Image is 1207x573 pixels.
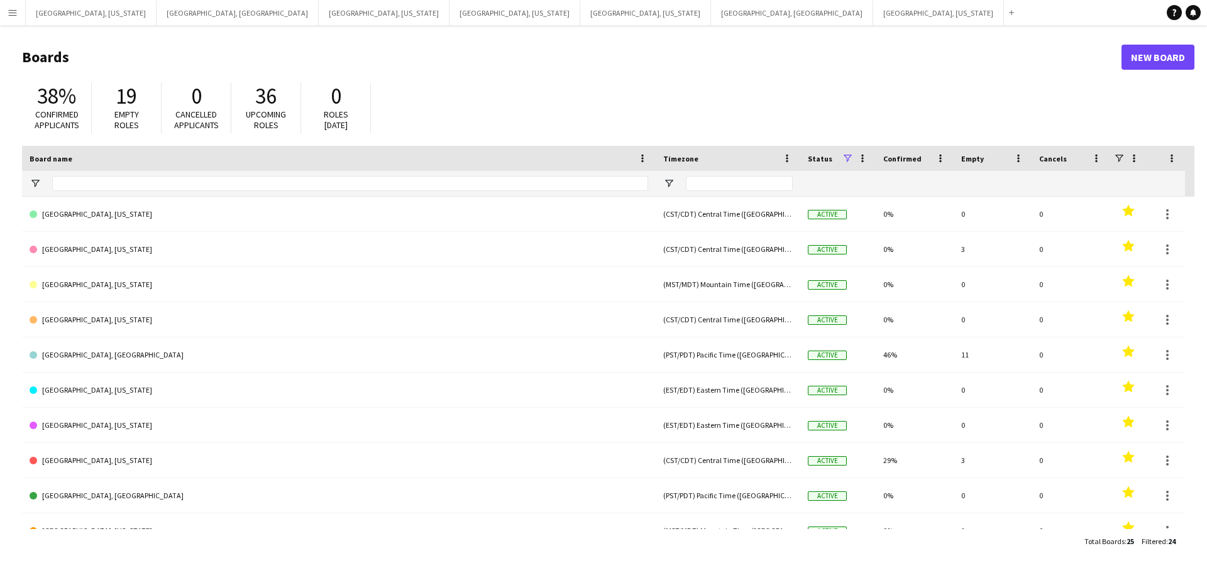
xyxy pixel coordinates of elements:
div: 0 [1032,373,1110,407]
span: Active [808,245,847,254]
span: Cancelled applicants [174,109,219,131]
div: 0 [1032,408,1110,442]
button: [GEOGRAPHIC_DATA], [US_STATE] [873,1,1004,25]
div: 0 [1032,267,1110,302]
span: 0 [331,82,341,110]
a: [GEOGRAPHIC_DATA], [US_STATE] [30,408,648,443]
a: [GEOGRAPHIC_DATA], [US_STATE] [30,232,648,267]
div: (MST/MDT) Mountain Time ([GEOGRAPHIC_DATA] & [GEOGRAPHIC_DATA]) [656,267,800,302]
div: (MST/MDT) Mountain Time ([GEOGRAPHIC_DATA] & [GEOGRAPHIC_DATA]) [656,513,800,548]
button: Open Filter Menu [30,178,41,189]
input: Board name Filter Input [52,176,648,191]
div: : [1084,529,1134,554]
span: Board name [30,154,72,163]
div: 0% [876,302,954,337]
span: Active [808,491,847,501]
div: (CST/CDT) Central Time ([GEOGRAPHIC_DATA] & [GEOGRAPHIC_DATA]) [656,197,800,231]
div: 0 [954,478,1032,513]
div: 0 [954,373,1032,407]
button: [GEOGRAPHIC_DATA], [US_STATE] [580,1,711,25]
a: [GEOGRAPHIC_DATA], [US_STATE] [30,513,648,548]
span: 24 [1168,537,1176,546]
div: 0 [1032,302,1110,337]
div: 0 [954,408,1032,442]
span: Filtered [1142,537,1166,546]
button: [GEOGRAPHIC_DATA], [US_STATE] [319,1,449,25]
span: Cancels [1039,154,1067,163]
span: Active [808,386,847,395]
span: Timezone [663,154,698,163]
div: 0 [954,302,1032,337]
span: 38% [37,82,76,110]
div: 0 [1032,197,1110,231]
a: [GEOGRAPHIC_DATA], [US_STATE] [30,267,648,302]
a: [GEOGRAPHIC_DATA], [GEOGRAPHIC_DATA] [30,337,648,373]
div: 0 [954,267,1032,302]
div: 0% [876,267,954,302]
span: 0 [191,82,202,110]
span: 36 [255,82,277,110]
span: Active [808,527,847,536]
span: Status [808,154,832,163]
div: 0% [876,232,954,266]
button: Open Filter Menu [663,178,675,189]
span: Active [808,421,847,430]
div: 0 [1032,478,1110,513]
span: Empty roles [114,109,139,131]
button: [GEOGRAPHIC_DATA], [US_STATE] [26,1,157,25]
div: 1 [954,513,1032,548]
div: 3 [954,443,1032,477]
a: [GEOGRAPHIC_DATA], [US_STATE] [30,302,648,337]
div: 0 [1032,443,1110,477]
div: 0% [876,373,954,407]
span: Active [808,456,847,466]
div: (PST/PDT) Pacific Time ([GEOGRAPHIC_DATA] & [GEOGRAPHIC_DATA]) [656,337,800,372]
span: Active [808,280,847,290]
button: [GEOGRAPHIC_DATA], [GEOGRAPHIC_DATA] [157,1,319,25]
a: [GEOGRAPHIC_DATA], [US_STATE] [30,373,648,408]
span: Active [808,315,847,325]
span: Active [808,351,847,360]
div: 3 [954,232,1032,266]
div: 29% [876,443,954,477]
div: (EST/EDT) Eastern Time ([GEOGRAPHIC_DATA] & [GEOGRAPHIC_DATA]) [656,408,800,442]
div: (PST/PDT) Pacific Time ([GEOGRAPHIC_DATA] & [GEOGRAPHIC_DATA]) [656,478,800,513]
div: 0% [876,478,954,513]
a: [GEOGRAPHIC_DATA], [US_STATE] [30,443,648,478]
a: [GEOGRAPHIC_DATA], [GEOGRAPHIC_DATA] [30,478,648,513]
span: Confirmed [883,154,922,163]
div: 0 [954,197,1032,231]
div: 0% [876,408,954,442]
div: 0 [1032,513,1110,548]
div: (CST/CDT) Central Time ([GEOGRAPHIC_DATA] & [GEOGRAPHIC_DATA]) [656,232,800,266]
div: (CST/CDT) Central Time ([GEOGRAPHIC_DATA] & [GEOGRAPHIC_DATA]) [656,443,800,477]
div: 0% [876,513,954,548]
span: Upcoming roles [246,109,286,131]
span: Roles [DATE] [324,109,348,131]
div: 46% [876,337,954,372]
span: Confirmed applicants [35,109,79,131]
button: [GEOGRAPHIC_DATA], [US_STATE] [449,1,580,25]
span: Active [808,210,847,219]
span: Empty [961,154,984,163]
button: [GEOGRAPHIC_DATA], [GEOGRAPHIC_DATA] [711,1,873,25]
div: : [1142,529,1176,554]
span: 25 [1127,537,1134,546]
h1: Boards [22,48,1122,67]
a: [GEOGRAPHIC_DATA], [US_STATE] [30,197,648,232]
a: New Board [1122,45,1194,70]
input: Timezone Filter Input [686,176,793,191]
span: 19 [116,82,137,110]
span: Total Boards [1084,537,1125,546]
div: 11 [954,337,1032,372]
div: 0 [1032,337,1110,372]
div: (CST/CDT) Central Time ([GEOGRAPHIC_DATA] & [GEOGRAPHIC_DATA]) [656,302,800,337]
div: 0% [876,197,954,231]
div: 0 [1032,232,1110,266]
div: (EST/EDT) Eastern Time ([GEOGRAPHIC_DATA] & [GEOGRAPHIC_DATA]) [656,373,800,407]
